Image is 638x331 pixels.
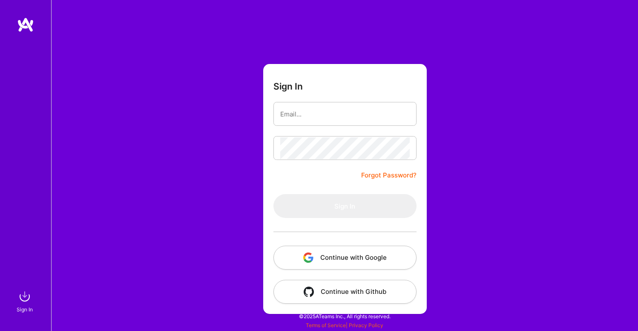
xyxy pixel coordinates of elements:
[17,17,34,32] img: logo
[273,194,417,218] button: Sign In
[18,288,33,314] a: sign inSign In
[349,322,383,328] a: Privacy Policy
[273,81,303,92] h3: Sign In
[280,103,410,125] input: Email...
[306,322,346,328] a: Terms of Service
[273,246,417,270] button: Continue with Google
[51,305,638,327] div: © 2025 ATeams Inc., All rights reserved.
[306,322,383,328] span: |
[273,280,417,304] button: Continue with Github
[17,305,33,314] div: Sign In
[16,288,33,305] img: sign in
[303,253,313,263] img: icon
[304,287,314,297] img: icon
[361,170,417,180] a: Forgot Password?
